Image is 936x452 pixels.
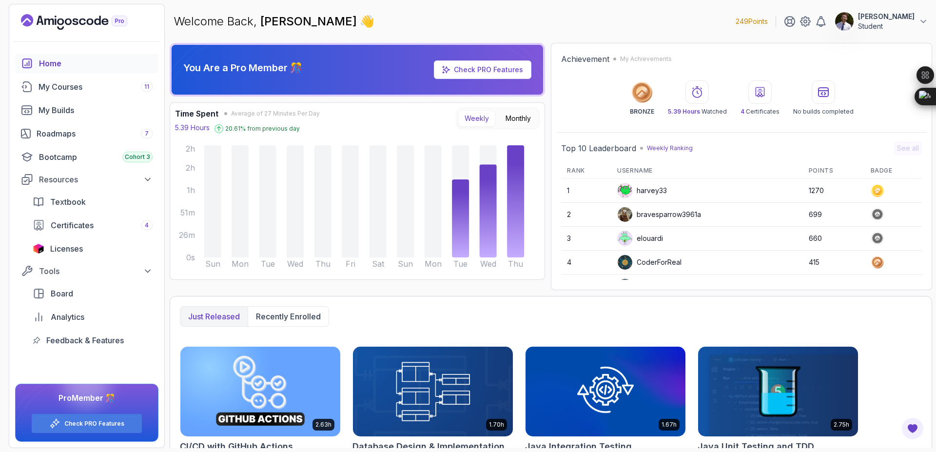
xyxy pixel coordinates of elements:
div: My Courses [39,81,153,93]
button: Tools [15,262,158,280]
a: textbook [27,192,158,212]
img: user profile image [618,207,632,222]
div: Apply5489 [617,278,672,294]
a: licenses [27,239,158,258]
p: Just released [188,311,240,322]
p: You Are a Pro Member 🎊 [183,61,302,75]
a: courses [15,77,158,97]
img: jetbrains icon [33,244,44,254]
p: Recently enrolled [256,311,321,322]
tspan: 0s [186,253,195,262]
a: bootcamp [15,147,158,167]
td: 3 [561,227,611,251]
span: Board [51,288,73,299]
p: 1.70h [489,421,504,429]
a: home [15,54,158,73]
p: 1.67h [662,421,677,429]
img: default monster avatar [618,183,632,198]
tspan: Sat [372,259,385,269]
button: Monthly [499,110,537,127]
div: elouardi [617,231,663,246]
tspan: Sun [205,259,220,269]
tspan: Tue [261,259,275,269]
img: user profile image [835,12,854,31]
p: [PERSON_NAME] [858,12,915,21]
div: Roadmaps [37,128,153,139]
p: 20.61 % from previous day [225,125,300,133]
p: No builds completed [793,108,854,116]
div: Home [39,58,153,69]
img: Java Integration Testing card [526,347,685,436]
th: Rank [561,163,611,179]
span: Cohort 3 [125,153,150,161]
p: 2.63h [315,421,331,429]
td: 2 [561,203,611,227]
tspan: Wed [287,259,303,269]
p: 2.75h [834,421,849,429]
th: Username [611,163,803,179]
div: Tools [39,265,153,277]
p: 5.39 Hours [175,123,210,133]
p: Certificates [741,108,780,116]
th: Points [803,163,865,179]
span: 4 [145,221,149,229]
tspan: Mon [232,259,249,269]
div: Bootcamp [39,151,153,163]
h2: Achievement [561,53,609,65]
td: 5 [561,275,611,298]
p: My Achievements [620,55,672,63]
span: Certificates [51,219,94,231]
a: certificates [27,216,158,235]
img: user profile image [618,279,632,294]
div: Resources [39,174,153,185]
p: BRONZE [630,108,654,116]
h3: Time Spent [175,108,218,119]
a: feedback [27,331,158,350]
tspan: 26m [179,230,195,240]
tspan: 2h [186,163,195,173]
a: builds [15,100,158,120]
div: harvey33 [617,183,667,198]
img: Java Unit Testing and TDD card [698,347,858,436]
td: 1270 [803,179,865,203]
a: analytics [27,307,158,327]
tspan: Wed [480,259,496,269]
tspan: Thu [508,259,523,269]
iframe: chat widget [876,391,936,437]
button: Recently enrolled [248,307,329,326]
div: CoderForReal [617,255,682,270]
span: 👋 [360,14,374,29]
p: Student [858,21,915,31]
td: 415 [803,251,865,275]
button: Check PRO Features [31,413,142,433]
span: [PERSON_NAME] [260,14,360,28]
div: My Builds [39,104,153,116]
button: Just released [180,307,248,326]
span: 5.39 Hours [668,108,700,115]
button: Weekly [458,110,495,127]
button: Resources [15,171,158,188]
td: 4 [561,251,611,275]
tspan: 1h [187,185,195,195]
button: See all [894,141,922,155]
tspan: Mon [425,259,442,269]
a: board [27,284,158,303]
td: 699 [803,203,865,227]
span: 11 [144,83,149,91]
th: Badge [865,163,922,179]
tspan: Thu [315,259,331,269]
img: Database Design & Implementation card [353,347,513,436]
td: 362 [803,275,865,298]
td: 1 [561,179,611,203]
tspan: 2h [186,144,195,154]
span: 7 [145,130,149,138]
div: bravesparrow3961a [617,207,701,222]
tspan: 51m [180,208,195,217]
span: Average of 27 Minutes Per Day [231,110,320,118]
tspan: Sun [398,259,413,269]
td: 660 [803,227,865,251]
span: Textbook [50,196,86,208]
a: Check PRO Features [454,65,523,74]
tspan: Fri [346,259,355,269]
span: Analytics [51,311,84,323]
